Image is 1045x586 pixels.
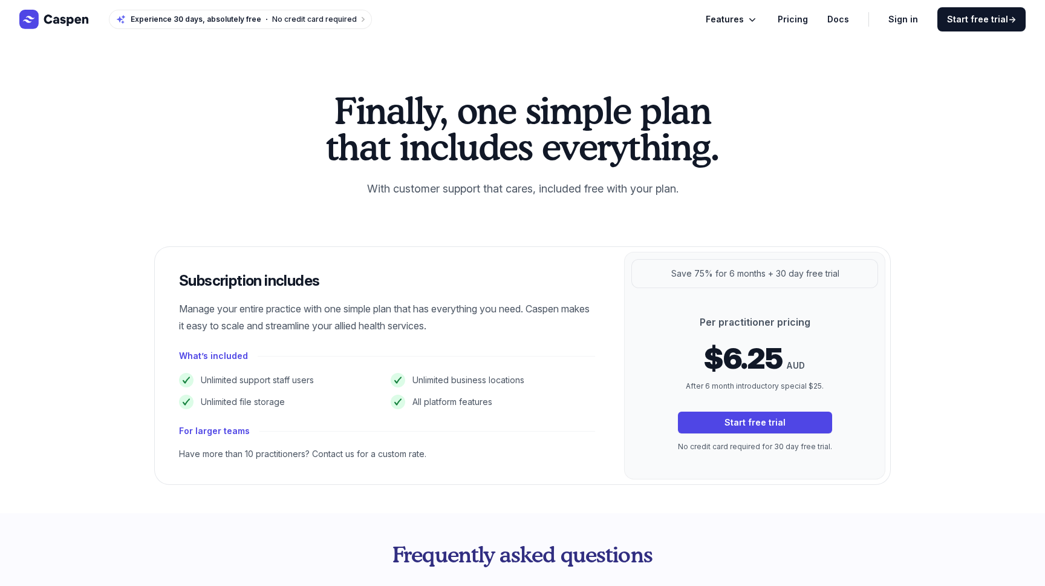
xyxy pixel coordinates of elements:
div: Have more than 10 practitioners? Contact us for a custom rate. [179,448,595,460]
h3: Subscription includes [179,271,595,291]
p: Manage your entire practice with one simple plan that has everything you need. Caspen makes it ea... [179,300,595,334]
a: Experience 30 days, absolutely freeNo credit card required [109,10,372,29]
span: $6.25 [704,344,782,373]
h4: For larger teams [179,424,250,438]
p: After 6 month introductory special $25. [678,380,832,392]
a: Start free trial [678,412,832,433]
li: Unlimited support staff users [179,373,383,387]
p: No credit card required for 30 day free trial. [678,441,832,453]
li: All platform features [391,395,595,409]
li: Unlimited file storage [179,395,383,409]
button: Features [706,12,758,27]
p: Save 75% for 6 months + 30 day free trial [671,266,839,281]
li: Unlimited business locations [391,373,595,387]
span: Features [706,12,744,27]
span: Start free trial [947,13,1016,25]
a: Start free trial [937,7,1026,31]
a: Sign in [888,12,918,27]
h2: Frequently asked questions [252,542,793,567]
span: AUD [787,358,805,373]
p: Per practitioner pricing [678,315,832,329]
h2: Finally, one simple plan that includes everything. [319,92,726,165]
span: → [1008,14,1016,24]
a: Docs [827,12,849,27]
span: No credit card required [272,15,357,24]
p: With customer support that cares, included free with your plan. [319,179,726,199]
span: Experience 30 days, absolutely free [131,15,261,24]
a: Pricing [778,12,808,27]
h4: What’s included [179,349,248,363]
